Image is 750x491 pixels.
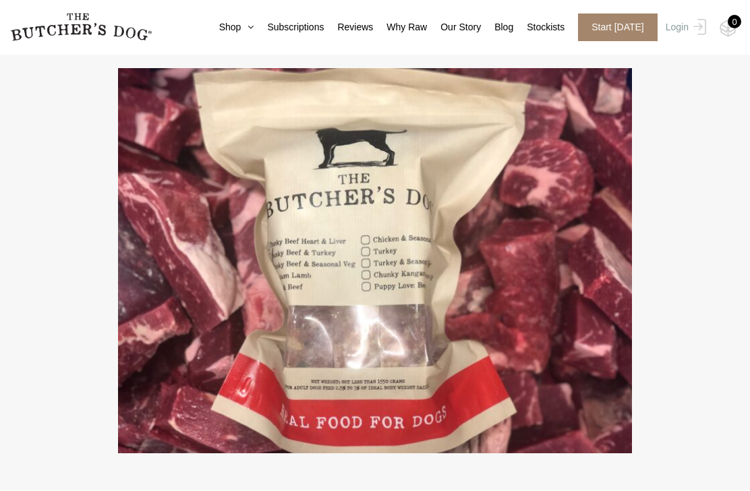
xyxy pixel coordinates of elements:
a: Login [662,14,706,42]
span: Start [DATE] [578,14,658,42]
a: Why Raw [373,21,427,35]
img: TBD_Cart-Empty.png [720,20,737,38]
div: 0 [728,16,741,29]
a: Start [DATE] [565,14,662,42]
a: Shop [206,21,254,35]
a: Blog [481,21,513,35]
a: Stockists [513,21,565,35]
img: Butcher's Dog Raw Dog Food [118,28,632,455]
a: Our Story [427,21,481,35]
a: Subscriptions [254,21,324,35]
a: Reviews [324,21,373,35]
